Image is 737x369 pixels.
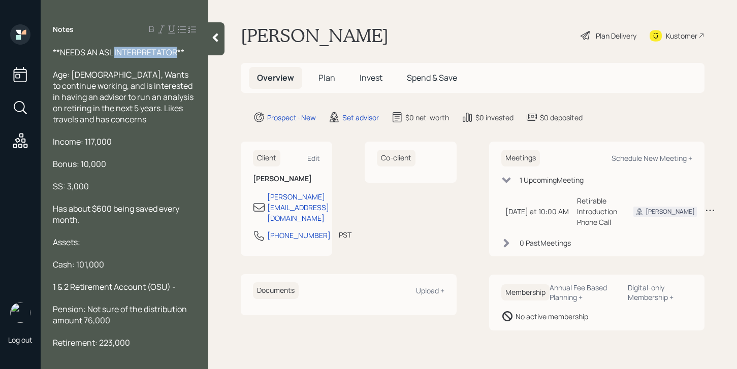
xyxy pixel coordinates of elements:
[267,230,331,241] div: [PHONE_NUMBER]
[241,24,389,47] h1: [PERSON_NAME]
[628,283,692,302] div: Digital-only Membership +
[520,238,571,248] div: 0 Past Meeting s
[53,259,104,270] span: Cash: 101,000
[10,303,30,323] img: retirable_logo.png
[53,24,74,35] label: Notes
[550,283,620,302] div: Annual Fee Based Planning +
[520,175,584,185] div: 1 Upcoming Meeting
[53,237,80,248] span: Assets:
[540,112,583,123] div: $0 deposited
[475,112,514,123] div: $0 invested
[501,284,550,301] h6: Membership
[257,72,294,83] span: Overview
[407,72,457,83] span: Spend & Save
[253,150,280,166] h6: Client
[267,112,316,123] div: Prospect · New
[53,136,112,147] span: Income: 117,000
[339,229,351,240] div: PST
[516,311,588,322] div: No active membership
[505,206,569,217] div: [DATE] at 10:00 AM
[318,72,335,83] span: Plan
[53,181,89,192] span: SS: 3,000
[53,69,195,125] span: Age: [DEMOGRAPHIC_DATA], Wants to continue working, and is interested in having an advisor to run...
[342,112,379,123] div: Set advisor
[577,195,617,227] div: Retirable Introduction Phone Call
[416,286,444,295] div: Upload +
[53,281,176,292] span: 1 & 2 Retirement Account (OSU) -
[53,47,184,58] span: **NEEDS AN ASL INTERPRETATOR**
[253,282,299,299] h6: Documents
[646,207,695,216] div: [PERSON_NAME]
[405,112,449,123] div: $0 net-worth
[53,337,130,348] span: Retirement: 223,000
[612,153,692,163] div: Schedule New Meeting +
[253,175,320,183] h6: [PERSON_NAME]
[666,30,697,41] div: Kustomer
[501,150,540,166] h6: Meetings
[307,153,320,163] div: Edit
[377,150,415,166] h6: Co-client
[596,30,636,41] div: Plan Delivery
[53,158,106,170] span: Bonus: 10,000
[8,335,33,345] div: Log out
[360,72,382,83] span: Invest
[267,191,329,223] div: [PERSON_NAME][EMAIL_ADDRESS][DOMAIN_NAME]
[53,304,188,326] span: Pension: Not sure of the distribution amount 76,000
[53,203,181,225] span: Has about $600 being saved every month.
